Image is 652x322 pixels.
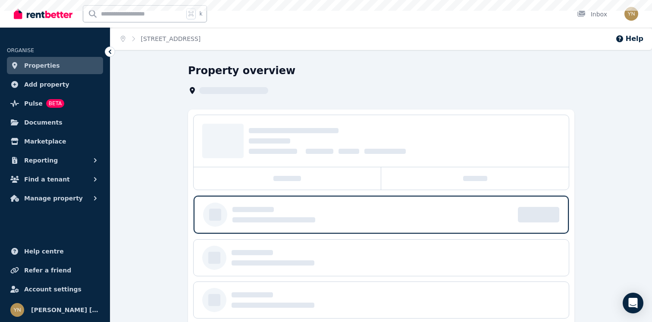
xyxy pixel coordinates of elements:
span: Pulse [24,98,43,109]
span: Documents [24,117,63,128]
span: Properties [24,60,60,71]
span: BETA [46,99,64,108]
span: Account settings [24,284,81,294]
a: Marketplace [7,133,103,150]
span: [PERSON_NAME] [GEOGRAPHIC_DATA] [31,305,100,315]
span: Manage property [24,193,83,203]
div: Inbox [577,10,607,19]
button: Find a tenant [7,171,103,188]
a: Properties [7,57,103,74]
a: Add property [7,76,103,93]
span: Add property [24,79,69,90]
a: Documents [7,114,103,131]
a: [STREET_ADDRESS] [141,35,201,42]
h1: Property overview [188,64,295,78]
span: Refer a friend [24,265,71,275]
span: Reporting [24,155,58,166]
span: ORGANISE [7,47,34,53]
div: Open Intercom Messenger [623,293,643,313]
img: RentBetter [14,7,72,20]
nav: Breadcrumb [110,28,211,50]
span: Find a tenant [24,174,70,184]
span: Help centre [24,246,64,256]
img: Yadab Nepal [10,303,24,317]
a: Account settings [7,281,103,298]
a: Help centre [7,243,103,260]
span: Marketplace [24,136,66,147]
button: Help [615,34,643,44]
button: Manage property [7,190,103,207]
span: k [199,10,202,17]
a: Refer a friend [7,262,103,279]
a: PulseBETA [7,95,103,112]
button: Reporting [7,152,103,169]
img: Yadab Nepal [624,7,638,21]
